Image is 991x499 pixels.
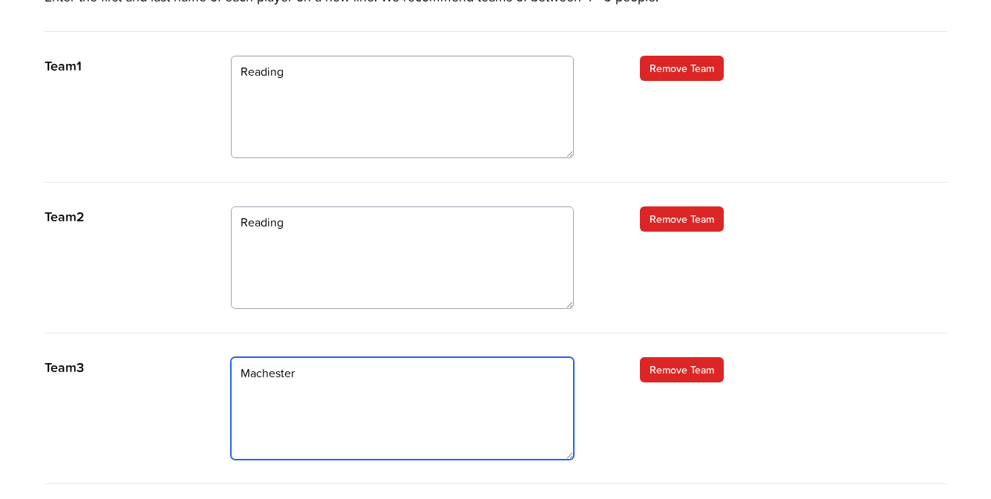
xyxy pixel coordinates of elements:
[45,206,201,227] p: Team
[640,206,724,232] a: Remove Team
[76,206,85,226] span: 2
[76,56,82,76] span: 1
[640,56,724,81] a: Remove Team
[45,357,201,378] p: Team
[76,357,84,377] span: 3
[640,357,724,382] a: Remove Team
[45,56,201,76] p: Team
